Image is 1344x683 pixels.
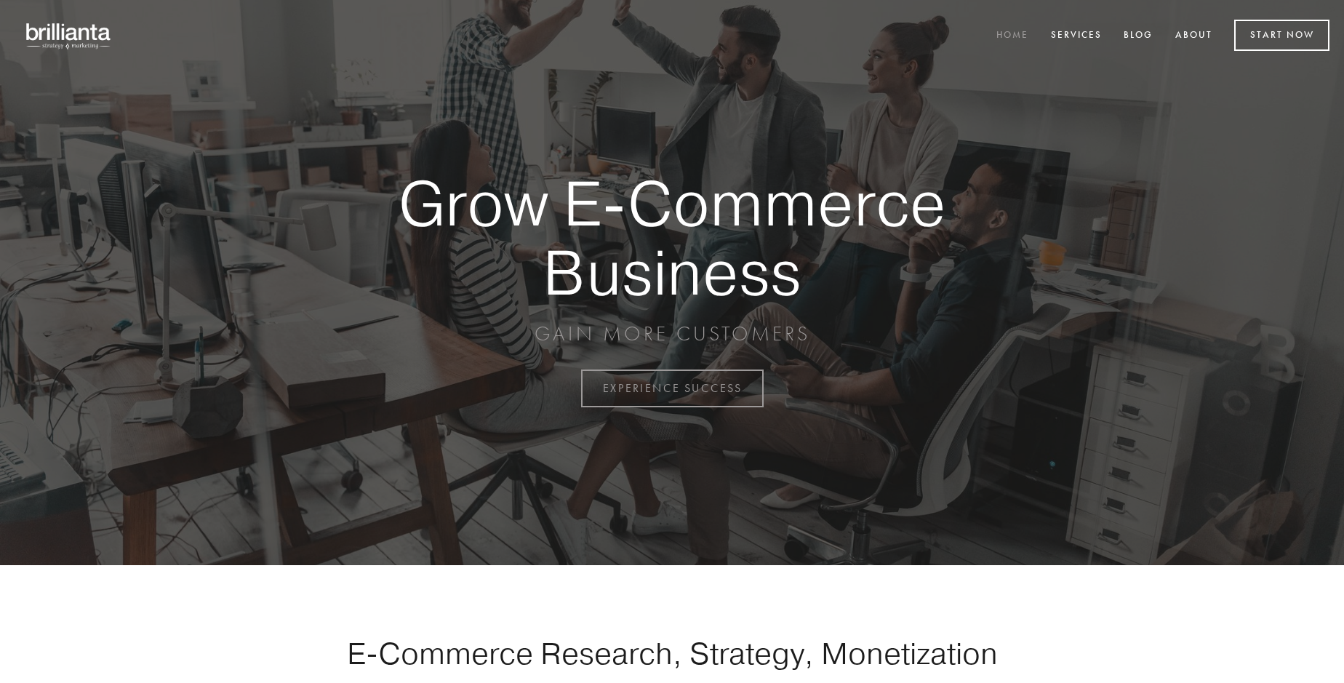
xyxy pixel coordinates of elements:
strong: Grow E-Commerce Business [348,169,996,306]
a: EXPERIENCE SUCCESS [581,370,764,407]
a: Blog [1114,24,1162,48]
h1: E-Commerce Research, Strategy, Monetization [301,635,1043,671]
a: Home [987,24,1038,48]
a: About [1166,24,1222,48]
img: brillianta - research, strategy, marketing [15,15,124,57]
a: Start Now [1234,20,1329,51]
p: GAIN MORE CUSTOMERS [348,321,996,347]
a: Services [1041,24,1111,48]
